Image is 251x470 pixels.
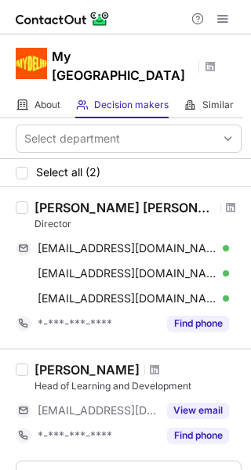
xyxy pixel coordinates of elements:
[16,9,110,28] img: ContactOut v5.3.10
[35,379,242,393] div: Head of Learning and Development
[36,166,100,179] span: Select all (2)
[52,47,193,85] h1: My [GEOGRAPHIC_DATA]
[24,131,120,146] div: Select department
[167,403,229,418] button: Reveal Button
[202,99,234,111] span: Similar
[35,217,242,231] div: Director
[35,362,140,378] div: [PERSON_NAME]
[167,316,229,331] button: Reveal Button
[35,200,216,215] div: [PERSON_NAME] [PERSON_NAME]
[38,266,217,280] span: [EMAIL_ADDRESS][DOMAIN_NAME]
[38,291,217,305] span: [EMAIL_ADDRESS][DOMAIN_NAME]
[38,241,217,255] span: [EMAIL_ADDRESS][DOMAIN_NAME]
[94,99,169,111] span: Decision makers
[35,99,60,111] span: About
[167,428,229,443] button: Reveal Button
[38,403,158,418] span: [EMAIL_ADDRESS][DOMAIN_NAME]
[16,48,47,79] img: 3da24bd87ce5dbd10deeceb6781b490b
